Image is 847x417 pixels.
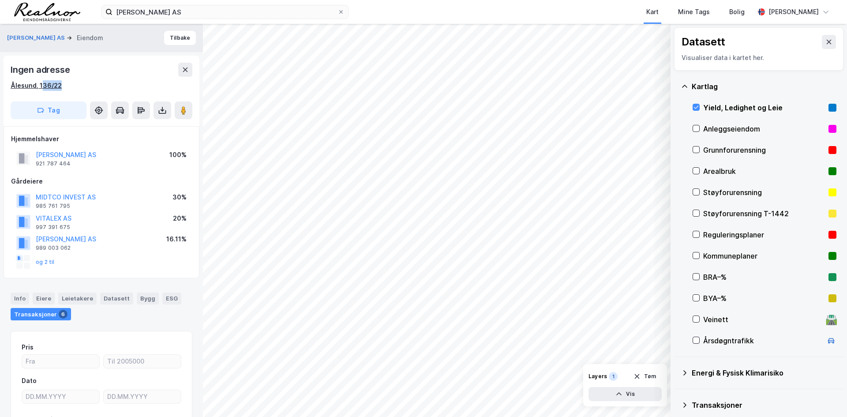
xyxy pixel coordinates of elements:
div: 🛣️ [825,314,837,325]
div: 16.11% [166,234,187,244]
div: Energi & Fysisk Klimarisiko [692,368,836,378]
div: Støyforurensning T-1442 [703,208,825,219]
div: 997 391 675 [36,224,70,231]
div: Hjemmelshaver [11,134,192,144]
div: Transaksjoner [692,400,836,410]
input: Søk på adresse, matrikkel, gårdeiere, leietakere eller personer [112,5,337,19]
div: Bolig [729,7,745,17]
div: Årsdøgntrafikk [703,335,822,346]
button: [PERSON_NAME] AS [7,34,67,42]
div: Yield, Ledighet og Leie [703,102,825,113]
div: BRA–% [703,272,825,282]
div: Bygg [137,293,159,304]
div: Leietakere [58,293,97,304]
div: Kartlag [692,81,836,92]
div: 20% [173,213,187,224]
div: 1 [609,372,618,381]
button: Tøm [628,369,662,383]
div: Visualiser data i kartet her. [682,53,836,63]
div: Kart [646,7,659,17]
div: Gårdeiere [11,176,192,187]
button: Vis [588,387,662,401]
iframe: Chat Widget [803,375,847,417]
div: Reguleringsplaner [703,229,825,240]
button: Tilbake [164,31,196,45]
div: Dato [22,376,37,386]
div: Støyforurensning [703,187,825,198]
div: 921 787 464 [36,160,71,167]
div: Arealbruk [703,166,825,177]
div: Pris [22,342,34,353]
div: Eiere [33,293,55,304]
input: DD.MM.YYYY [22,390,99,403]
div: 100% [169,150,187,160]
div: 6 [59,310,67,319]
div: Transaksjoner [11,308,71,320]
div: Datasett [682,35,725,49]
button: Tag [11,101,86,119]
div: 30% [172,192,187,203]
div: Ålesund, 136/22 [11,80,62,91]
div: Grunnforurensning [703,145,825,155]
div: 989 003 062 [36,244,71,252]
div: Mine Tags [678,7,710,17]
div: Kontrollprogram for chat [803,375,847,417]
div: Layers [588,373,607,380]
div: Anleggseiendom [703,124,825,134]
div: Datasett [100,293,133,304]
div: Veinett [703,314,822,325]
input: Fra [22,355,99,368]
div: [PERSON_NAME] [768,7,819,17]
div: BYA–% [703,293,825,304]
div: ESG [162,293,181,304]
div: Ingen adresse [11,63,71,77]
div: Kommuneplaner [703,251,825,261]
div: Eiendom [77,33,103,43]
input: DD.MM.YYYY [104,390,181,403]
div: Info [11,293,29,304]
input: Til 2005000 [104,355,181,368]
img: realnor-logo.934646d98de889bb5806.png [14,3,80,21]
div: 985 761 795 [36,203,70,210]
